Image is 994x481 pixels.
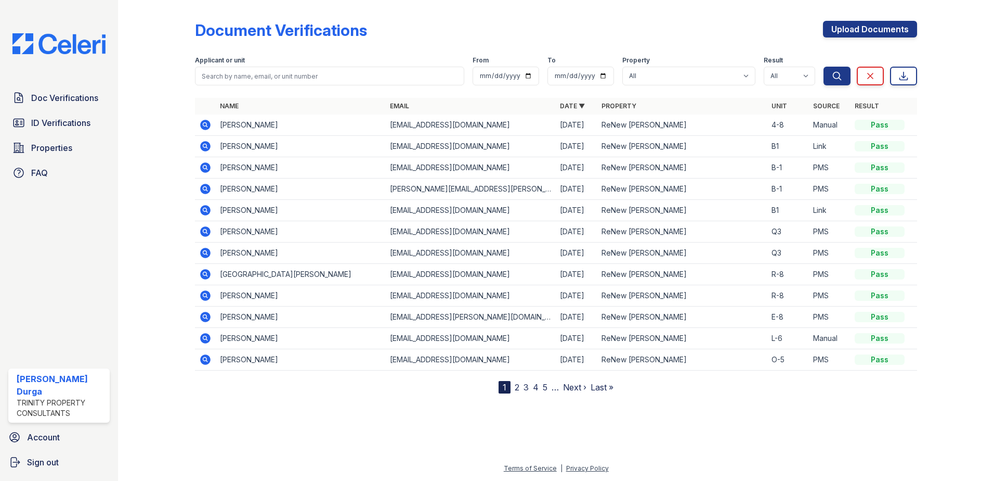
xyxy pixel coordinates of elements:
[556,221,597,243] td: [DATE]
[767,349,809,371] td: O-5
[8,137,110,158] a: Properties
[386,264,556,285] td: [EMAIL_ADDRESS][DOMAIN_NAME]
[556,136,597,157] td: [DATE]
[533,382,539,393] a: 4
[809,243,851,264] td: PMS
[601,102,636,110] a: Property
[386,243,556,264] td: [EMAIL_ADDRESS][DOMAIN_NAME]
[855,184,905,194] div: Pass
[543,382,547,393] a: 5
[216,115,386,136] td: [PERSON_NAME]
[622,56,650,65] label: Property
[767,221,809,243] td: Q3
[809,285,851,307] td: PMS
[27,431,60,444] span: Account
[499,381,511,394] div: 1
[597,307,767,328] td: ReNew [PERSON_NAME]
[809,115,851,136] td: Manual
[8,162,110,183] a: FAQ
[216,349,386,371] td: [PERSON_NAME]
[823,21,917,37] a: Upload Documents
[386,285,556,307] td: [EMAIL_ADDRESS][DOMAIN_NAME]
[855,312,905,322] div: Pass
[216,328,386,349] td: [PERSON_NAME]
[767,307,809,328] td: E-8
[767,243,809,264] td: Q3
[560,464,563,472] div: |
[31,117,90,129] span: ID Verifications
[767,285,809,307] td: R-8
[556,243,597,264] td: [DATE]
[855,205,905,216] div: Pass
[504,464,557,472] a: Terms of Service
[767,136,809,157] td: B1
[386,115,556,136] td: [EMAIL_ADDRESS][DOMAIN_NAME]
[386,221,556,243] td: [EMAIL_ADDRESS][DOMAIN_NAME]
[855,102,879,110] a: Result
[556,200,597,221] td: [DATE]
[216,243,386,264] td: [PERSON_NAME]
[556,307,597,328] td: [DATE]
[216,136,386,157] td: [PERSON_NAME]
[386,200,556,221] td: [EMAIL_ADDRESS][DOMAIN_NAME]
[556,328,597,349] td: [DATE]
[597,136,767,157] td: ReNew [PERSON_NAME]
[855,120,905,130] div: Pass
[4,452,114,473] a: Sign out
[556,349,597,371] td: [DATE]
[473,56,489,65] label: From
[556,285,597,307] td: [DATE]
[386,349,556,371] td: [EMAIL_ADDRESS][DOMAIN_NAME]
[31,92,98,104] span: Doc Verifications
[597,243,767,264] td: ReNew [PERSON_NAME]
[855,162,905,173] div: Pass
[591,382,613,393] a: Last »
[855,141,905,151] div: Pass
[855,269,905,280] div: Pass
[597,221,767,243] td: ReNew [PERSON_NAME]
[563,382,586,393] a: Next ›
[31,167,48,179] span: FAQ
[809,136,851,157] td: Link
[216,157,386,179] td: [PERSON_NAME]
[547,56,556,65] label: To
[597,200,767,221] td: ReNew [PERSON_NAME]
[809,328,851,349] td: Manual
[556,157,597,179] td: [DATE]
[386,179,556,200] td: [PERSON_NAME][EMAIL_ADDRESS][PERSON_NAME][DOMAIN_NAME]
[8,112,110,133] a: ID Verifications
[220,102,239,110] a: Name
[4,33,114,54] img: CE_Logo_Blue-a8612792a0a2168367f1c8372b55b34899dd931a85d93a1a3d3e32e68fde9ad4.png
[855,355,905,365] div: Pass
[17,373,106,398] div: [PERSON_NAME] Durga
[767,115,809,136] td: 4-8
[216,221,386,243] td: [PERSON_NAME]
[386,307,556,328] td: [EMAIL_ADDRESS][PERSON_NAME][DOMAIN_NAME]
[386,157,556,179] td: [EMAIL_ADDRESS][DOMAIN_NAME]
[17,398,106,419] div: Trinity Property Consultants
[809,157,851,179] td: PMS
[809,349,851,371] td: PMS
[216,307,386,328] td: [PERSON_NAME]
[597,328,767,349] td: ReNew [PERSON_NAME]
[556,179,597,200] td: [DATE]
[767,328,809,349] td: L-6
[767,200,809,221] td: B1
[556,264,597,285] td: [DATE]
[767,264,809,285] td: R-8
[855,290,905,301] div: Pass
[216,264,386,285] td: [GEOGRAPHIC_DATA][PERSON_NAME]
[386,328,556,349] td: [EMAIL_ADDRESS][DOMAIN_NAME]
[8,87,110,108] a: Doc Verifications
[552,381,559,394] span: …
[560,102,585,110] a: Date ▼
[950,439,984,471] iframe: chat widget
[195,21,367,40] div: Document Verifications
[809,179,851,200] td: PMS
[4,427,114,448] a: Account
[195,56,245,65] label: Applicant or unit
[386,136,556,157] td: [EMAIL_ADDRESS][DOMAIN_NAME]
[216,179,386,200] td: [PERSON_NAME]
[767,179,809,200] td: B-1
